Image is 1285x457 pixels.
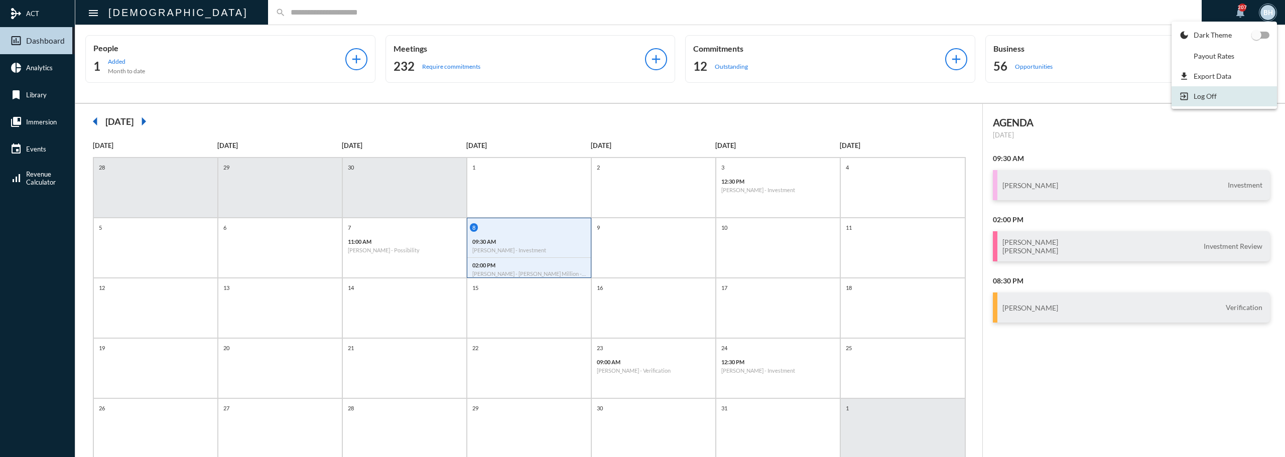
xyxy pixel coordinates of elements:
[1179,91,1189,101] mat-icon: exit_to_app
[1179,30,1189,40] mat-icon: dark_mode
[1194,52,1234,60] p: Payout Rates
[1194,31,1232,39] p: Dark Theme
[1179,71,1189,81] mat-icon: get_app
[1194,72,1231,80] p: Export Data
[1194,92,1217,100] p: Log Off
